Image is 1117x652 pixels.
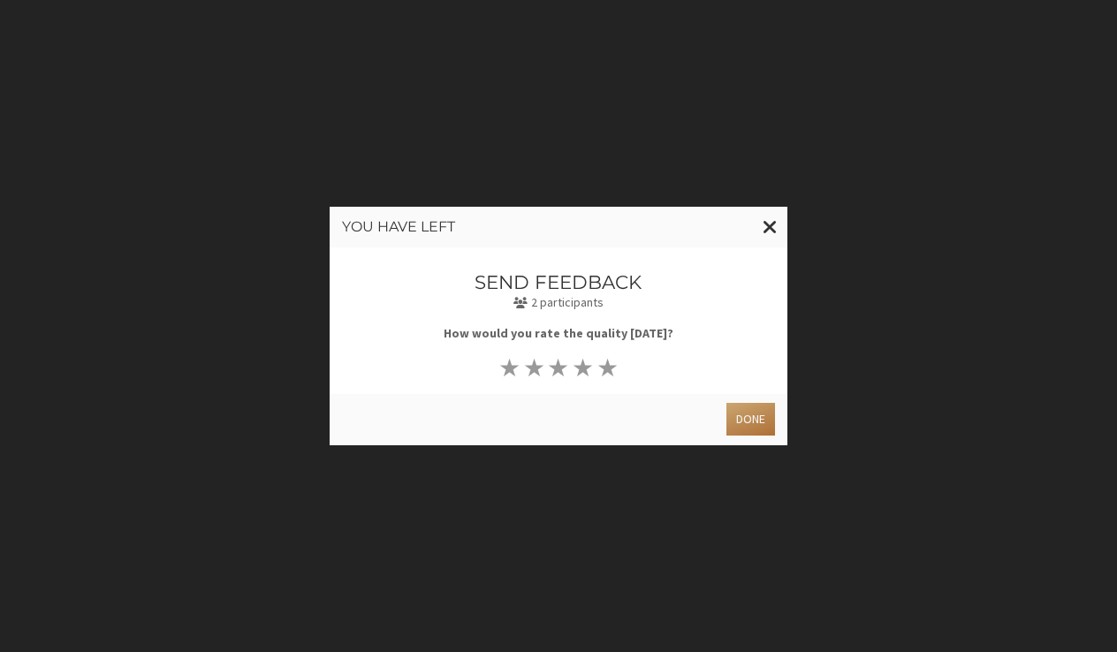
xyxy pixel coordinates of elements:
button: ★ [596,355,620,380]
button: ★ [546,355,571,380]
h3: Send feedback [390,272,728,292]
button: Done [726,403,775,436]
button: ★ [498,355,522,380]
button: Close modal [753,207,787,247]
button: ★ [521,355,546,380]
button: ★ [571,355,596,380]
p: 2 participants [390,293,728,312]
b: How would you rate the quality [DATE]? [444,325,673,341]
h3: You have left [342,219,775,235]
